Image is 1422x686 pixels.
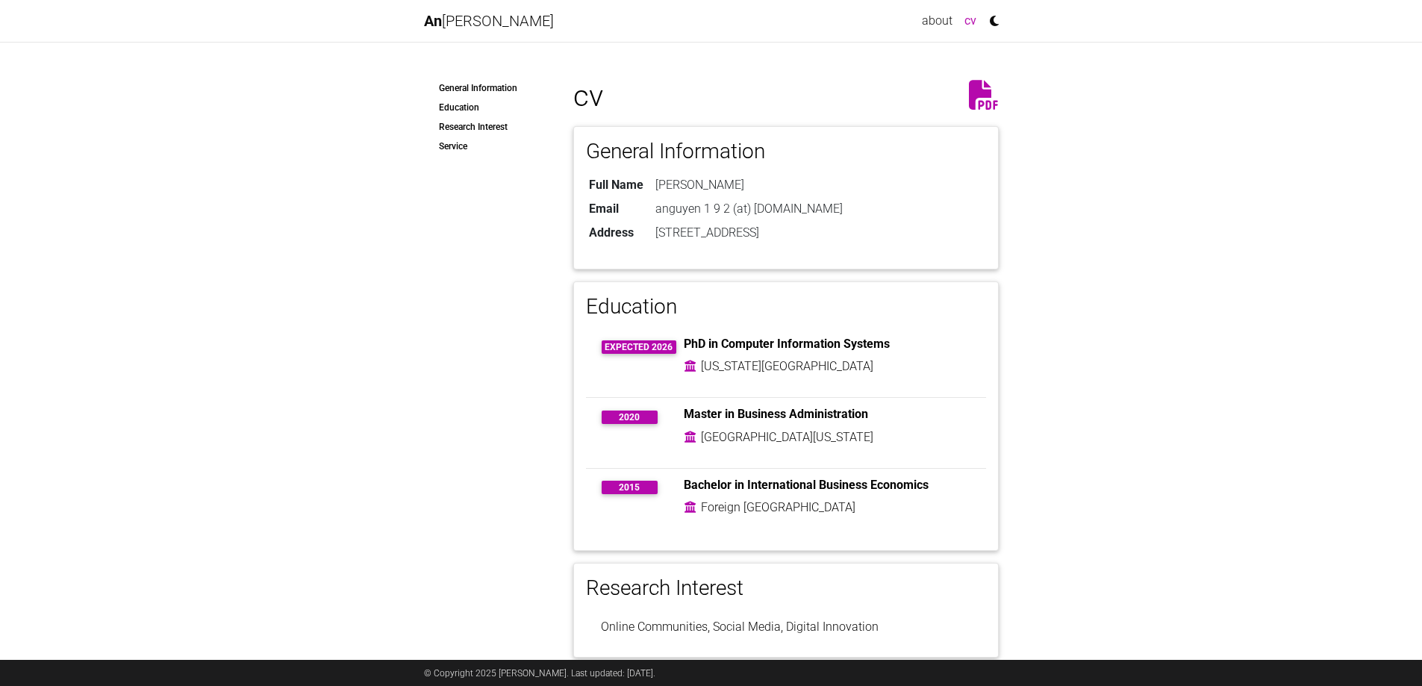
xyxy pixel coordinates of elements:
[602,340,677,354] span: Expected 2026
[413,660,1010,686] div: © Copyright 2025 [PERSON_NAME]. Last updated: [DATE].
[573,78,999,114] h1: cv
[649,221,846,245] td: [STREET_ADDRESS]
[700,428,874,447] td: [GEOGRAPHIC_DATA][US_STATE]
[700,498,856,517] td: Foreign [GEOGRAPHIC_DATA]
[589,178,643,192] b: Full Name
[424,137,551,156] a: Service
[700,357,874,376] td: [US_STATE][GEOGRAPHIC_DATA]
[586,294,986,319] h3: Education
[649,197,846,221] td: anguyen 1 9 2 (at) [DOMAIN_NAME]
[586,139,986,164] h3: General Information
[589,202,619,216] b: Email
[602,481,658,494] span: 2015
[589,225,634,240] b: Address
[424,12,442,30] span: An
[684,478,970,492] h6: Bachelor in International Business Economics
[424,6,554,36] a: An[PERSON_NAME]
[424,117,551,137] a: Research Interest
[916,6,958,36] a: about
[586,609,986,645] li: Online Communities, Social Media, Digital Innovation
[958,6,982,36] a: cv
[602,411,658,424] span: 2020
[424,78,551,98] a: General Information
[684,337,970,351] h6: PhD in Computer Information Systems
[684,407,970,421] h6: Master in Business Administration
[586,576,986,601] h3: Research Interest
[424,98,551,117] a: Education
[649,173,846,197] td: [PERSON_NAME]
